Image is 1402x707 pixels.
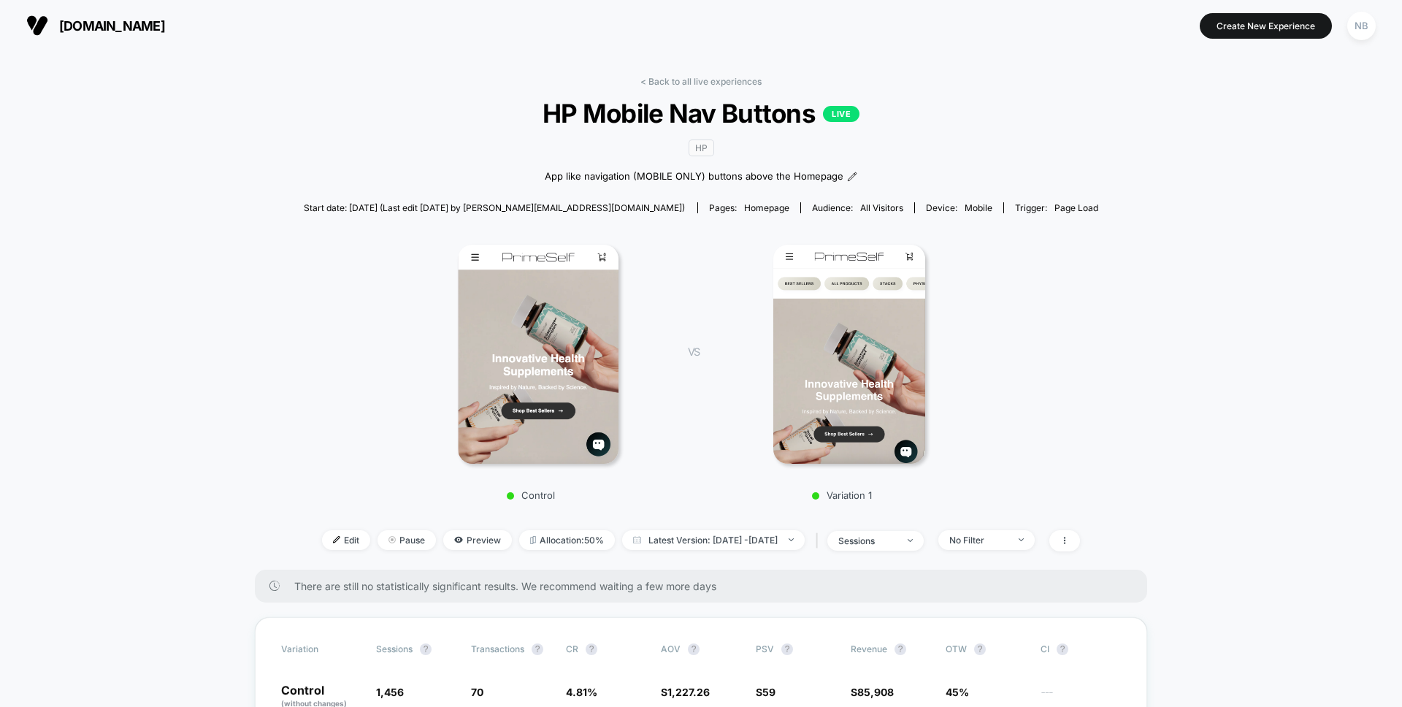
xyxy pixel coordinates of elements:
[812,202,903,213] div: Audience:
[689,140,714,156] span: HP
[946,643,1026,655] span: OTW
[762,686,775,698] span: 59
[714,489,970,501] p: Variation 1
[851,686,894,698] span: S
[688,345,700,358] span: VS
[471,643,524,654] span: Transactions
[322,530,370,550] span: Edit
[851,643,887,654] span: Revenue
[59,18,165,34] span: [DOMAIN_NAME]
[965,202,992,213] span: mobile
[1343,11,1380,41] button: NB
[744,202,789,213] span: homepage
[661,686,710,698] span: S
[376,643,413,654] span: Sessions
[640,76,762,87] a: < Back to all live experiences
[622,530,805,550] span: Latest Version: [DATE] - [DATE]
[378,530,436,550] span: Pause
[566,686,597,698] span: 4.81 %
[974,643,986,655] button: ?
[532,643,543,655] button: ?
[403,489,659,501] p: Control
[333,536,340,543] img: edit
[343,98,1059,129] span: HP Mobile Nav Buttons
[946,686,969,698] span: 45%
[1054,202,1098,213] span: Page Load
[294,580,1118,592] span: There are still no statistically significant results. We recommend waiting a few more days
[895,643,906,655] button: ?
[857,686,894,698] span: 85,908
[1347,12,1376,40] div: NB
[443,530,512,550] span: Preview
[773,245,925,464] img: Variation 1 main
[376,686,404,698] span: 1,456
[709,202,789,213] div: Pages:
[566,643,578,654] span: CR
[1019,538,1024,541] img: end
[633,536,641,543] img: calendar
[756,643,774,654] span: PSV
[530,536,536,544] img: rebalance
[949,535,1008,546] div: No Filter
[914,202,1003,213] span: Device:
[838,535,897,546] div: sessions
[388,536,396,543] img: end
[789,538,794,541] img: end
[281,643,361,655] span: Variation
[1057,643,1068,655] button: ?
[823,106,859,122] p: LIVE
[26,15,48,37] img: Visually logo
[586,643,597,655] button: ?
[688,643,700,655] button: ?
[519,530,615,550] span: Allocation: 50%
[1200,13,1332,39] button: Create New Experience
[812,530,827,551] span: |
[545,169,843,184] span: App like navigation (MOBILE ONLY) buttons above the Homepage
[756,686,775,698] span: S
[304,202,685,213] span: Start date: [DATE] (Last edit [DATE] by [PERSON_NAME][EMAIL_ADDRESS][DOMAIN_NAME])
[667,686,710,698] span: 1,227.26
[22,14,169,37] button: [DOMAIN_NAME]
[1041,643,1121,655] span: CI
[471,686,483,698] span: 70
[661,643,681,654] span: AOV
[420,643,432,655] button: ?
[1015,202,1098,213] div: Trigger:
[860,202,903,213] span: All Visitors
[781,643,793,655] button: ?
[908,539,913,542] img: end
[458,245,618,464] img: Control main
